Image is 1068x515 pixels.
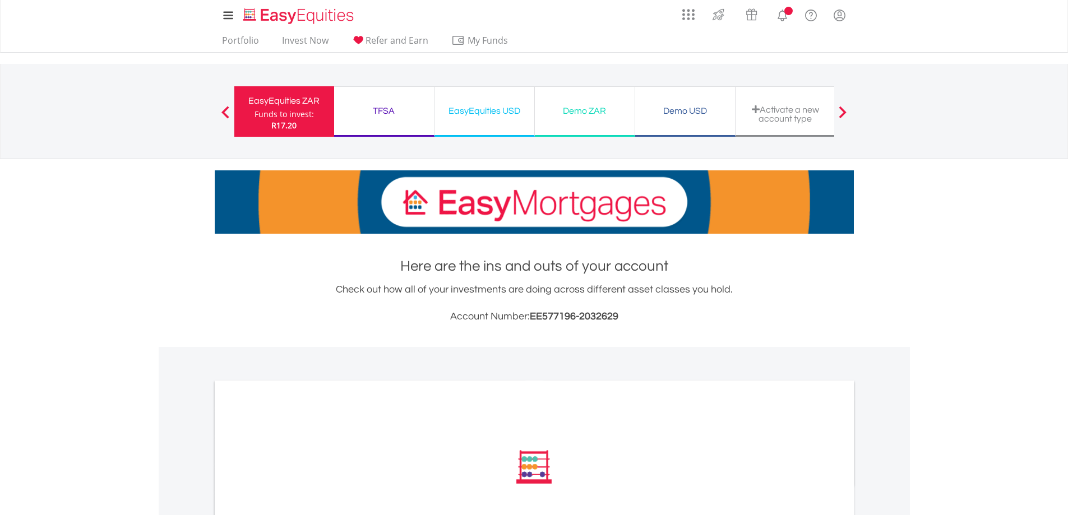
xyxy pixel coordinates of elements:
[278,35,333,52] a: Invest Now
[542,103,628,119] div: Demo ZAR
[675,3,702,21] a: AppsGrid
[215,282,854,324] div: Check out how all of your investments are doing across different asset classes you hold.
[742,6,761,24] img: vouchers-v2.svg
[735,3,768,24] a: Vouchers
[341,103,427,119] div: TFSA
[239,3,358,25] a: Home page
[255,109,314,120] div: Funds to invest:
[441,103,528,119] div: EasyEquities USD
[347,35,433,52] a: Refer and Earn
[271,120,297,131] span: R17.20
[682,8,695,21] img: grid-menu-icon.svg
[742,105,829,123] div: Activate a new account type
[642,103,728,119] div: Demo USD
[530,311,618,322] span: EE577196-2032629
[709,6,728,24] img: thrive-v2.svg
[241,93,327,109] div: EasyEquities ZAR
[451,33,525,48] span: My Funds
[768,3,797,25] a: Notifications
[825,3,854,27] a: My Profile
[215,309,854,324] h3: Account Number:
[797,3,825,25] a: FAQ's and Support
[218,35,263,52] a: Portfolio
[366,34,428,47] span: Refer and Earn
[215,170,854,234] img: EasyMortage Promotion Banner
[215,256,854,276] h1: Here are the ins and outs of your account
[241,7,358,25] img: EasyEquities_Logo.png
